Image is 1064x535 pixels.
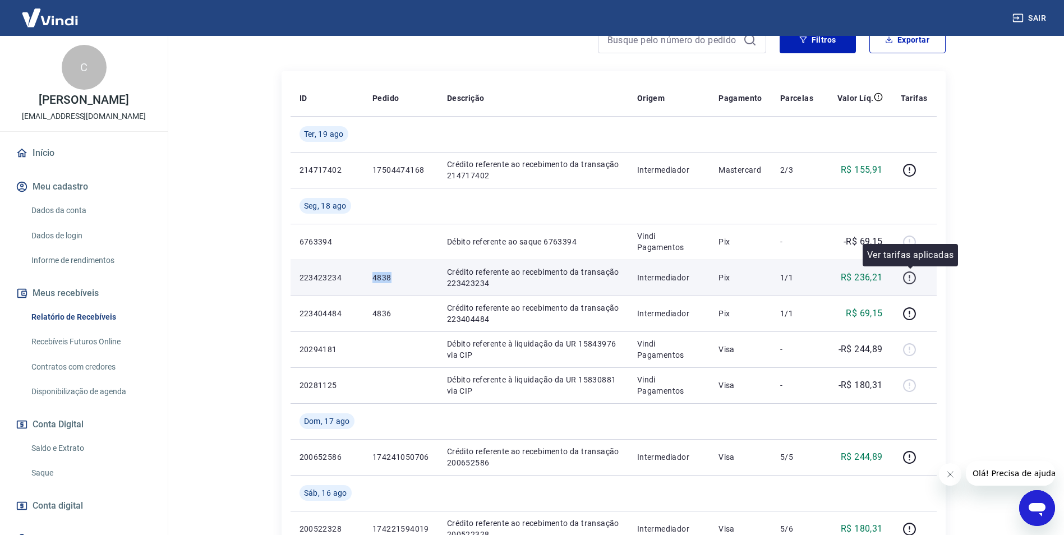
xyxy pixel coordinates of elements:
p: Pix [718,236,762,247]
span: Sáb, 16 ago [304,487,347,499]
p: Parcelas [780,93,813,104]
p: Débito referente à liquidação da UR 15843976 via CIP [447,338,619,361]
p: 174241050706 [372,451,429,463]
p: Pedido [372,93,399,104]
p: Débito referente ao saque 6763394 [447,236,619,247]
span: Olá! Precisa de ajuda? [7,8,94,17]
p: Vindi Pagamentos [637,230,701,253]
button: Conta Digital [13,412,154,437]
p: 174221594019 [372,523,429,534]
input: Busque pelo número do pedido [607,31,739,48]
p: Vindi Pagamentos [637,374,701,396]
p: -R$ 244,89 [839,343,883,356]
a: Conta digital [13,494,154,518]
a: Início [13,141,154,165]
a: Dados da conta [27,199,154,222]
a: Dados de login [27,224,154,247]
p: Ver tarifas aplicadas [867,248,954,262]
button: Filtros [780,26,856,53]
p: -R$ 69,15 [844,235,883,248]
p: - [780,344,813,355]
div: C [62,45,107,90]
p: 6763394 [300,236,354,247]
p: -R$ 180,31 [839,379,883,392]
a: Relatório de Recebíveis [27,306,154,329]
p: Intermediador [637,451,701,463]
p: Crédito referente ao recebimento da transação 223423234 [447,266,619,289]
p: 1/1 [780,308,813,319]
button: Exportar [869,26,946,53]
p: 5/6 [780,523,813,534]
p: Visa [718,344,762,355]
a: Saque [27,462,154,485]
button: Meus recebíveis [13,281,154,306]
p: R$ 69,15 [846,307,882,320]
span: Conta digital [33,498,83,514]
p: 200652586 [300,451,354,463]
p: Pix [718,308,762,319]
p: 214717402 [300,164,354,176]
p: 200522328 [300,523,354,534]
iframe: Botão para abrir a janela de mensagens [1019,490,1055,526]
a: Informe de rendimentos [27,249,154,272]
p: Vindi Pagamentos [637,338,701,361]
p: 20281125 [300,380,354,391]
a: Saldo e Extrato [27,437,154,460]
p: Pagamento [718,93,762,104]
p: [PERSON_NAME] [39,94,128,106]
iframe: Mensagem da empresa [966,461,1055,486]
p: R$ 236,21 [841,271,883,284]
a: Disponibilização de agenda [27,380,154,403]
span: Ter, 19 ago [304,128,344,140]
p: Mastercard [718,164,762,176]
p: 5/5 [780,451,813,463]
p: 17504474168 [372,164,429,176]
a: Recebíveis Futuros Online [27,330,154,353]
p: 1/1 [780,272,813,283]
button: Meu cadastro [13,174,154,199]
p: Intermediador [637,164,701,176]
p: 20294181 [300,344,354,355]
a: Contratos com credores [27,356,154,379]
p: Valor Líq. [837,93,874,104]
p: Origem [637,93,665,104]
p: 4836 [372,308,429,319]
p: 4838 [372,272,429,283]
p: 223423234 [300,272,354,283]
p: Visa [718,523,762,534]
span: Seg, 18 ago [304,200,347,211]
span: Dom, 17 ago [304,416,350,427]
p: 2/3 [780,164,813,176]
p: Tarifas [901,93,928,104]
p: Intermediador [637,308,701,319]
p: - [780,380,813,391]
p: R$ 155,91 [841,163,883,177]
p: Débito referente à liquidação da UR 15830881 via CIP [447,374,619,396]
p: R$ 244,89 [841,450,883,464]
p: 223404484 [300,308,354,319]
p: Crédito referente ao recebimento da transação 214717402 [447,159,619,181]
img: Vindi [13,1,86,35]
p: Crédito referente ao recebimento da transação 223404484 [447,302,619,325]
p: [EMAIL_ADDRESS][DOMAIN_NAME] [22,110,146,122]
p: Intermediador [637,523,701,534]
p: - [780,236,813,247]
button: Sair [1010,8,1051,29]
p: Descrição [447,93,485,104]
p: Crédito referente ao recebimento da transação 200652586 [447,446,619,468]
iframe: Fechar mensagem [939,463,961,486]
p: Intermediador [637,272,701,283]
p: Visa [718,380,762,391]
p: Pix [718,272,762,283]
p: ID [300,93,307,104]
p: Visa [718,451,762,463]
